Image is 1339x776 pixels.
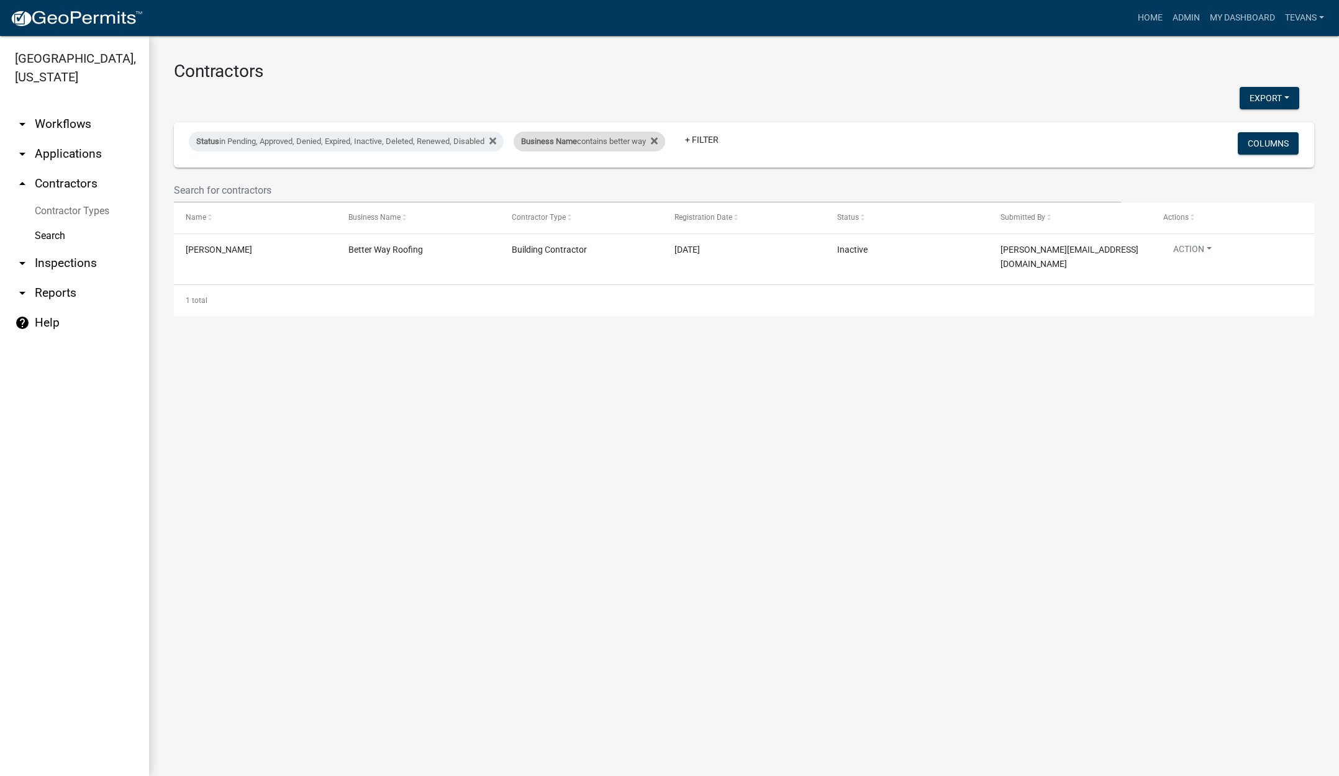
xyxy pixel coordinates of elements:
span: Business Name [348,213,401,222]
i: help [15,315,30,330]
datatable-header-cell: Submitted By [988,203,1151,233]
a: My Dashboard [1205,6,1280,30]
span: Submitted By [1001,213,1045,222]
h3: Contractors [174,61,1314,82]
span: Building Contractor [512,245,587,255]
span: Name [186,213,206,222]
button: Columns [1238,132,1299,155]
i: arrow_drop_down [15,147,30,161]
span: Contractor Type [512,213,566,222]
datatable-header-cell: Business Name [337,203,499,233]
span: Status [196,137,219,146]
datatable-header-cell: Name [174,203,337,233]
span: Lyle@betterwayroofing.com [1001,245,1138,269]
div: 1 total [174,285,1314,316]
input: Search for contractors [174,178,1121,203]
span: 06/03/2025 [674,245,700,255]
datatable-header-cell: Status [825,203,988,233]
div: contains better way [514,132,665,151]
button: Export [1240,87,1299,109]
a: tevans [1280,6,1329,30]
span: Business Name [521,137,577,146]
span: Lyle Lehman [186,245,252,255]
a: Admin [1168,6,1205,30]
i: arrow_drop_down [15,256,30,271]
span: Status [837,213,859,222]
span: Actions [1163,213,1189,222]
a: + Filter [675,129,729,151]
i: arrow_drop_down [15,286,30,300]
datatable-header-cell: Actions [1151,203,1314,233]
span: Registration Date [674,213,732,222]
span: Better Way Roofing [348,245,423,255]
datatable-header-cell: Contractor Type [500,203,663,233]
button: Action [1163,243,1222,261]
a: Home [1133,6,1168,30]
span: Inactive [837,245,868,255]
div: in Pending, Approved, Denied, Expired, Inactive, Deleted, Renewed, Disabled [189,132,504,151]
i: arrow_drop_up [15,176,30,191]
i: arrow_drop_down [15,117,30,132]
datatable-header-cell: Registration Date [663,203,825,233]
